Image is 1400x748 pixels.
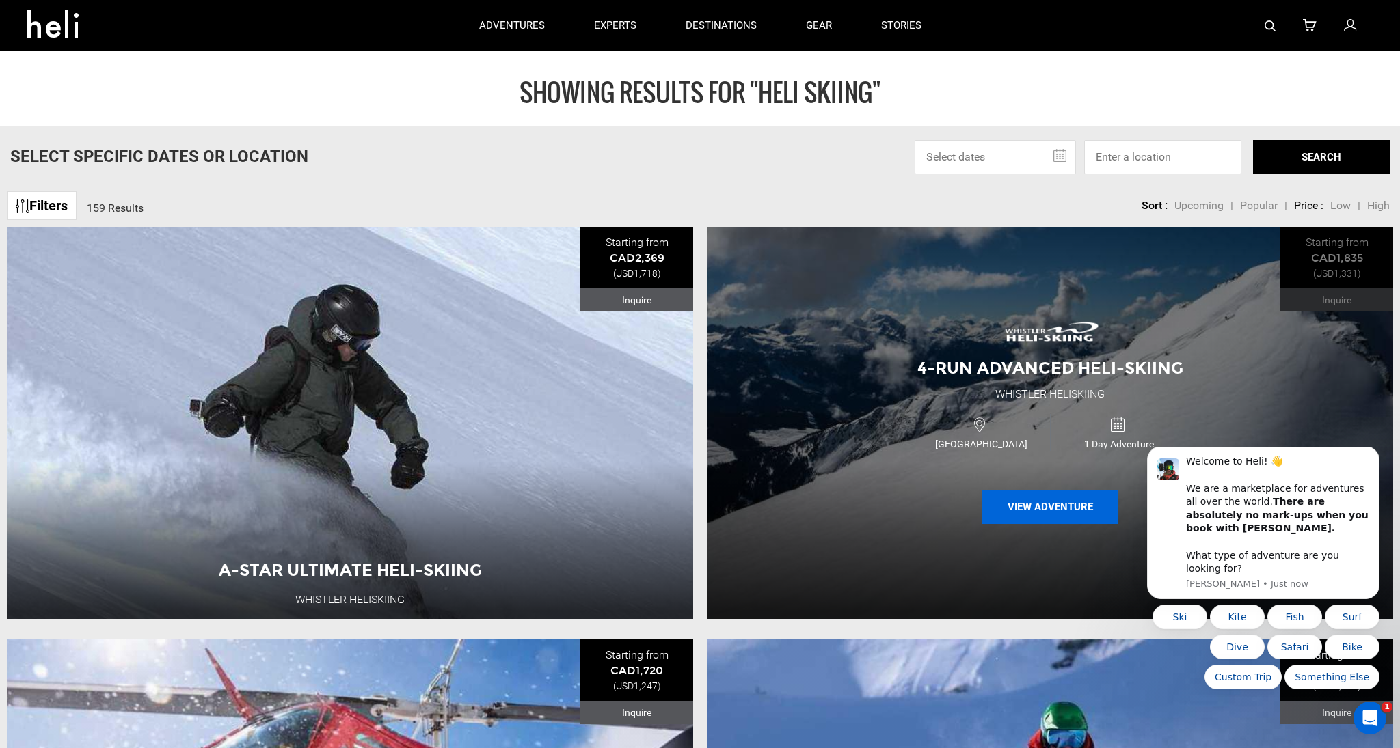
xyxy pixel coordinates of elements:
[198,187,253,212] button: Quick reply: Bike
[1284,198,1287,214] li: |
[16,199,29,213] img: btn-icon.svg
[1294,198,1323,214] li: Price :
[1174,199,1224,212] span: Upcoming
[915,140,1076,174] input: Select dates
[1354,702,1386,734] iframe: Intercom live chat
[913,437,1050,451] span: [GEOGRAPHIC_DATA]
[1330,199,1351,212] span: Low
[1240,199,1278,212] span: Popular
[982,490,1118,524] button: View Adventure
[59,130,243,143] p: Message from Carl, sent Just now
[59,8,243,128] div: Welcome to Heli! 👋 We are a marketplace for adventures all over the world. What type of adventure...
[594,18,636,33] p: experts
[1382,702,1392,712] span: 1
[198,157,253,182] button: Quick reply: Surf
[21,157,253,242] div: Quick reply options
[917,358,1183,378] span: 4-Run Advanced Heli-Skiing
[1367,199,1390,212] span: High
[479,18,545,33] p: adventures
[141,187,196,212] button: Quick reply: Safari
[1358,198,1360,214] li: |
[141,157,196,182] button: Quick reply: Fish
[1253,140,1390,174] button: SEARCH
[83,157,138,182] button: Quick reply: Kite
[10,145,308,168] p: Select Specific Dates Or Location
[686,18,757,33] p: destinations
[59,49,242,86] b: There are absolutely no mark-ups when you book with [PERSON_NAME].
[26,157,81,182] button: Quick reply: Ski
[83,187,138,212] button: Quick reply: Dive
[158,217,253,242] button: Quick reply: Something Else
[995,312,1105,350] img: images
[1127,447,1400,697] iframe: Intercom notifications message
[1051,437,1187,451] span: 1 Day Adventure
[1265,20,1276,31] img: search-bar-icon.svg
[995,387,1105,402] div: Whistler Heliskiing
[31,11,53,33] img: Profile image for Carl
[1230,198,1233,214] li: |
[87,202,144,214] span: 159 Results
[7,191,77,221] a: Filters
[1142,198,1168,214] li: Sort :
[1084,140,1241,174] input: Enter a location
[59,8,243,128] div: Message content
[78,217,155,242] button: Quick reply: Custom Trip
